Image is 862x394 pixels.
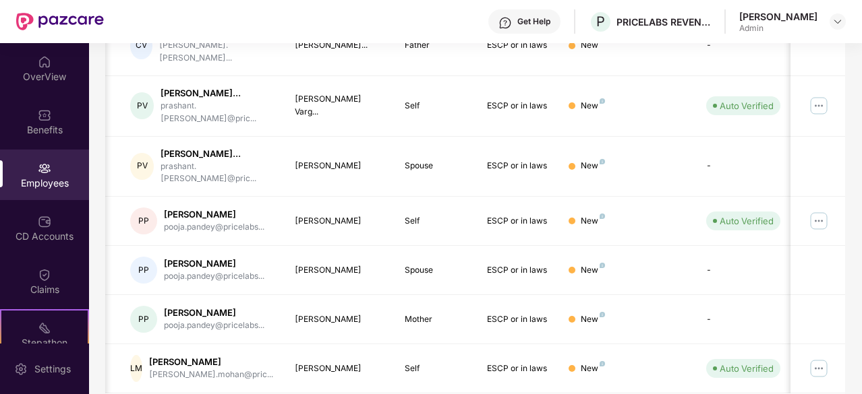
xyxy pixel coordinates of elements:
[600,263,605,268] img: svg+xml;base64,PHN2ZyB4bWxucz0iaHR0cDovL3d3dy53My5vcmcvMjAwMC9zdmciIHdpZHRoPSI4IiBoZWlnaHQ9IjgiIH...
[600,361,605,366] img: svg+xml;base64,PHN2ZyB4bWxucz0iaHR0cDovL3d3dy53My5vcmcvMjAwMC9zdmciIHdpZHRoPSI4IiBoZWlnaHQ9IjgiIH...
[38,162,51,175] img: svg+xml;base64,PHN2ZyBpZD0iRW1wbG95ZWVzIiB4bWxucz0iaHR0cDovL3d3dy53My5vcmcvMjAwMC9zdmciIHdpZHRoPS...
[295,93,383,119] div: [PERSON_NAME] Varg...
[405,313,465,326] div: Mother
[405,264,465,277] div: Spouse
[832,16,843,27] img: svg+xml;base64,PHN2ZyBpZD0iRHJvcGRvd24tMzJ4MzIiIHhtbG5zPSJodHRwOi8vd3d3LnczLm9yZy8yMDAwL3N2ZyIgd2...
[38,55,51,69] img: svg+xml;base64,PHN2ZyBpZD0iSG9tZSIgeG1sbnM9Imh0dHA6Ly93d3cudzMub3JnLzIwMDAvc3ZnIiB3aWR0aD0iMjAiIG...
[14,362,28,376] img: svg+xml;base64,PHN2ZyBpZD0iU2V0dGluZy0yMHgyMCIgeG1sbnM9Imh0dHA6Ly93d3cudzMub3JnLzIwMDAvc3ZnIiB3aW...
[581,313,605,326] div: New
[38,215,51,228] img: svg+xml;base64,PHN2ZyBpZD0iQ0RfQWNjb3VudHMiIGRhdGEtbmFtZT0iQ0QgQWNjb3VudHMiIHhtbG5zPSJodHRwOi8vd3...
[161,147,273,160] div: [PERSON_NAME]...
[720,214,774,228] div: Auto Verified
[695,246,791,295] td: -
[164,306,264,319] div: [PERSON_NAME]
[581,100,605,112] div: New
[600,214,605,219] img: svg+xml;base64,PHN2ZyB4bWxucz0iaHR0cDovL3d3dy53My5vcmcvMjAwMC9zdmciIHdpZHRoPSI4IiBoZWlnaHQ9IjgiIH...
[600,159,605,164] img: svg+xml;base64,PHN2ZyB4bWxucz0iaHR0cDovL3d3dy53My5vcmcvMjAwMC9zdmciIHdpZHRoPSI4IiBoZWlnaHQ9IjgiIH...
[581,39,605,52] div: New
[164,257,264,270] div: [PERSON_NAME]
[487,160,548,172] div: ESCP or in laws
[720,99,774,112] div: Auto Verified
[405,215,465,228] div: Self
[487,313,548,326] div: ESCP or in laws
[596,13,605,30] span: P
[30,362,75,376] div: Settings
[739,23,817,34] div: Admin
[295,362,383,375] div: [PERSON_NAME]
[581,264,605,277] div: New
[695,295,791,344] td: -
[739,10,817,23] div: [PERSON_NAME]
[149,368,273,381] div: [PERSON_NAME].mohan@pric...
[149,356,273,368] div: [PERSON_NAME]
[159,39,273,65] div: [PERSON_NAME].[PERSON_NAME]...
[130,92,153,119] div: PV
[517,16,550,27] div: Get Help
[295,313,383,326] div: [PERSON_NAME]
[38,108,51,122] img: svg+xml;base64,PHN2ZyBpZD0iQmVuZWZpdHMiIHhtbG5zPSJodHRwOi8vd3d3LnczLm9yZy8yMDAwL3N2ZyIgd2lkdGg9Ij...
[600,312,605,317] img: svg+xml;base64,PHN2ZyB4bWxucz0iaHR0cDovL3d3dy53My5vcmcvMjAwMC9zdmciIHdpZHRoPSI4IiBoZWlnaHQ9IjgiIH...
[695,137,791,197] td: -
[295,39,383,52] div: [PERSON_NAME]...
[720,362,774,375] div: Auto Verified
[164,319,264,332] div: pooja.pandey@pricelabs...
[1,336,88,350] div: Stepathon
[161,87,273,100] div: [PERSON_NAME]...
[130,32,152,59] div: CV
[498,16,512,30] img: svg+xml;base64,PHN2ZyBpZD0iSGVscC0zMngzMiIgeG1sbnM9Imh0dHA6Ly93d3cudzMub3JnLzIwMDAvc3ZnIiB3aWR0aD...
[295,264,383,277] div: [PERSON_NAME]
[161,100,273,125] div: prashant.[PERSON_NAME]@pric...
[695,15,791,76] td: -
[808,95,830,117] img: manageButton
[130,306,157,333] div: PP
[487,264,548,277] div: ESCP or in laws
[38,321,51,335] img: svg+xml;base64,PHN2ZyB4bWxucz0iaHR0cDovL3d3dy53My5vcmcvMjAwMC9zdmciIHdpZHRoPSIyMSIgaGVpZ2h0PSIyMC...
[405,160,465,172] div: Spouse
[130,153,153,180] div: PV
[405,39,465,52] div: Father
[164,221,264,234] div: pooja.pandey@pricelabs...
[581,215,605,228] div: New
[487,362,548,375] div: ESCP or in laws
[130,207,157,234] div: PP
[161,160,273,186] div: prashant.[PERSON_NAME]@pric...
[16,13,104,30] img: New Pazcare Logo
[295,215,383,228] div: [PERSON_NAME]
[487,39,548,52] div: ESCP or in laws
[38,268,51,282] img: svg+xml;base64,PHN2ZyBpZD0iQ2xhaW0iIHhtbG5zPSJodHRwOi8vd3d3LnczLm9yZy8yMDAwL3N2ZyIgd2lkdGg9IjIwIi...
[130,257,157,284] div: PP
[405,100,465,112] div: Self
[295,160,383,172] div: [PERSON_NAME]
[581,362,605,375] div: New
[600,98,605,104] img: svg+xml;base64,PHN2ZyB4bWxucz0iaHR0cDovL3d3dy53My5vcmcvMjAwMC9zdmciIHdpZHRoPSI4IiBoZWlnaHQ9IjgiIH...
[405,362,465,375] div: Self
[487,215,548,228] div: ESCP or in laws
[581,160,605,172] div: New
[164,270,264,283] div: pooja.pandey@pricelabs...
[487,100,548,112] div: ESCP or in laws
[164,208,264,221] div: [PERSON_NAME]
[130,355,142,382] div: LM
[808,210,830,232] img: manageButton
[808,358,830,379] img: manageButton
[616,15,711,28] div: PRICELABS REVENUE SOLUTIONS PRIVATE LIMITED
